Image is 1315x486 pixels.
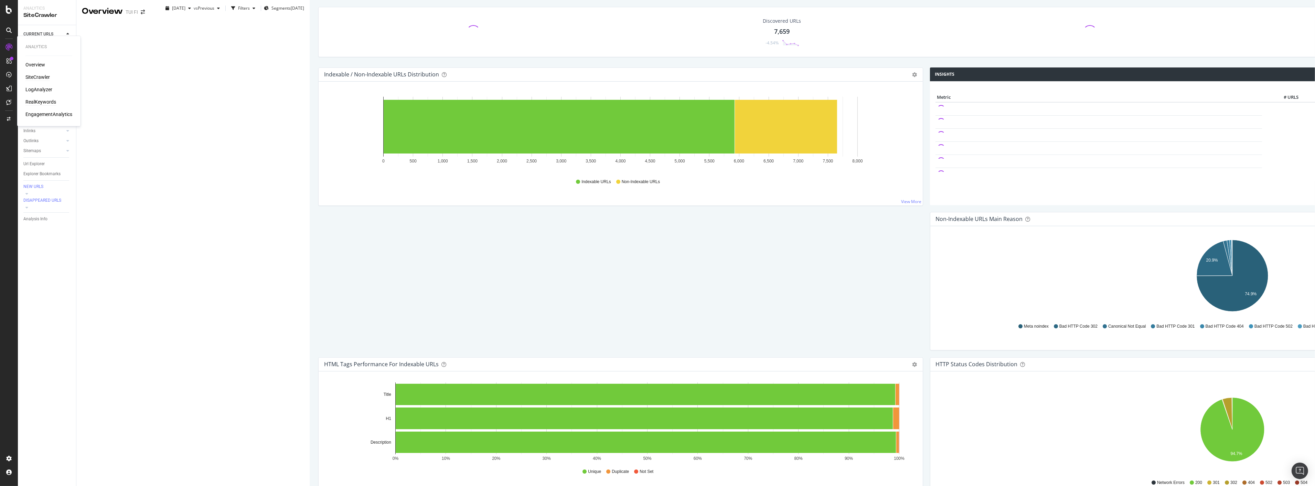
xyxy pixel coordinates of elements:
[25,86,52,93] a: LogAnalyzer
[238,5,250,11] div: Filters
[126,9,138,15] div: TUI FI
[324,361,439,368] div: HTML Tags Performance for Indexable URLs
[141,10,145,14] div: arrow-right-arrow-left
[593,456,601,461] text: 40%
[1265,480,1272,486] span: 502
[526,159,537,163] text: 2,500
[1108,324,1146,329] span: Canonical Not Equal
[936,92,1262,103] th: Metric
[852,159,863,163] text: 8,000
[23,147,41,155] div: Sitemaps
[324,382,917,462] svg: A chart.
[497,159,507,163] text: 2,000
[264,3,304,14] button: Segments[DATE]
[912,362,917,367] div: gear
[1206,258,1218,263] text: 20.9%
[1283,480,1290,486] span: 503
[23,11,71,19] div: SiteCrawler
[25,44,72,50] div: Analytics
[1230,480,1237,486] span: 302
[645,159,655,163] text: 4,500
[774,27,790,36] div: 7,659
[1262,92,1301,103] th: # URLS
[23,160,45,168] div: Url Explorer
[23,160,71,168] a: Url Explorer
[25,111,72,118] a: EngagementAnalytics
[82,6,123,17] div: Overview
[172,5,185,11] span: 2025 Sep. 2nd
[271,5,291,11] span: Segments
[384,392,392,397] text: Title
[324,71,439,78] div: Indexable / Non-Indexable URLs Distribution
[23,137,64,145] a: Outlinks
[23,170,71,178] a: Explorer Bookmarks
[766,40,779,46] div: -4.54%
[198,5,214,11] span: Previous
[23,147,64,155] a: Sitemaps
[23,215,71,223] a: Analysis Info
[936,215,1023,222] div: Non-Indexable URLs Main Reason
[291,5,304,11] div: [DATE]
[163,3,194,14] button: [DATE]
[228,3,258,14] button: Filters
[586,159,596,163] text: 3,500
[324,93,917,172] div: A chart.
[1206,324,1244,329] span: Bad HTTP Code 404
[793,159,803,163] text: 7,000
[935,71,955,78] h4: Insights
[23,31,64,38] a: CURRENT URLS
[763,18,801,24] div: Discovered URLs
[1213,480,1220,486] span: 301
[912,72,917,77] div: gear
[1245,292,1257,296] text: 74.9%
[386,416,392,421] text: H1
[845,456,853,461] text: 90%
[615,159,626,163] text: 4,000
[23,6,71,11] div: Analytics
[23,127,35,135] div: Inlinks
[25,74,50,81] a: SiteCrawler
[1059,324,1098,329] span: Bad HTTP Code 302
[1248,480,1255,486] span: 404
[382,159,385,163] text: 0
[467,159,478,163] text: 1,500
[823,159,833,163] text: 7,500
[936,361,1018,368] div: HTTP Status Codes Distribution
[744,456,752,461] text: 70%
[543,456,551,461] text: 30%
[1292,463,1308,479] div: Open Intercom Messenger
[794,456,803,461] text: 80%
[198,3,223,14] button: Previous
[23,31,53,38] div: CURRENT URLS
[1157,324,1195,329] span: Bad HTTP Code 301
[643,456,651,461] text: 50%
[763,159,774,163] text: 6,500
[410,159,417,163] text: 500
[556,159,566,163] text: 3,000
[901,199,922,204] a: View More
[23,137,39,145] div: Outlinks
[1230,451,1242,456] text: 94.7%
[581,179,611,185] span: Indexable URLs
[23,183,71,190] a: NEW URLS
[894,456,905,461] text: 100%
[442,456,450,461] text: 10%
[23,198,61,203] div: DISAPPEARED URLS
[704,159,715,163] text: 5,500
[694,456,702,461] text: 60%
[640,469,653,475] span: Not Set
[734,159,744,163] text: 6,000
[1301,480,1307,486] span: 504
[25,99,56,106] a: RealKeywords
[612,469,629,475] span: Duplicate
[393,456,399,461] text: 0%
[622,179,660,185] span: Non-Indexable URLs
[25,62,45,68] a: Overview
[588,469,601,475] span: Unique
[675,159,685,163] text: 5,000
